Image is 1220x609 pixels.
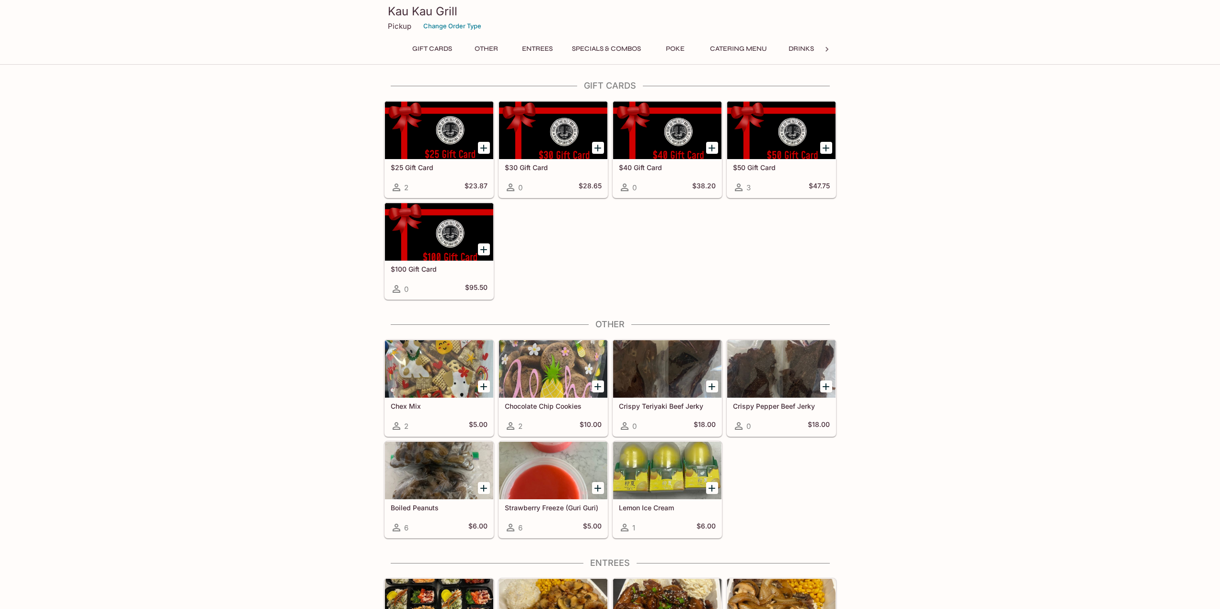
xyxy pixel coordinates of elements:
button: Add $30 Gift Card [592,142,604,154]
h5: $25 Gift Card [391,163,488,172]
a: Crispy Pepper Beef Jerky0$18.00 [727,340,836,437]
span: 0 [518,183,523,192]
div: $30 Gift Card [499,102,607,159]
button: Other [465,42,508,56]
button: Add $100 Gift Card [478,243,490,255]
h5: Strawberry Freeze (Guri Guri) [505,504,602,512]
span: 6 [404,523,408,532]
h5: $23.87 [465,182,488,193]
a: Strawberry Freeze (Guri Guri)6$5.00 [499,441,608,538]
button: Change Order Type [419,19,486,34]
a: Boiled Peanuts6$6.00 [384,441,494,538]
h4: Other [384,319,837,330]
a: $30 Gift Card0$28.65 [499,101,608,198]
button: Add Crispy Pepper Beef Jerky [820,380,832,392]
h5: $18.00 [808,420,830,432]
button: Specials & Combos [567,42,646,56]
h5: $28.65 [579,182,602,193]
h4: Entrees [384,558,837,568]
div: $100 Gift Card [385,203,493,261]
h5: $30 Gift Card [505,163,602,172]
div: Boiled Peanuts [385,442,493,499]
h5: Lemon Ice Cream [619,504,716,512]
a: $100 Gift Card0$95.50 [384,203,494,299]
h5: $38.20 [692,182,716,193]
a: $25 Gift Card2$23.87 [384,101,494,198]
span: 1 [632,523,635,532]
h5: $10.00 [580,420,602,432]
button: Gift Cards [407,42,457,56]
button: Add Chex Mix [478,380,490,392]
span: 2 [518,422,523,431]
div: Crispy Teriyaki Beef Jerky [613,340,721,398]
div: $25 Gift Card [385,102,493,159]
h5: Boiled Peanuts [391,504,488,512]
button: Add Boiled Peanuts [478,482,490,494]
div: Chocolate Chip Cookies [499,340,607,398]
p: Pickup [388,22,411,31]
button: Add Crispy Teriyaki Beef Jerky [706,380,718,392]
button: Add $50 Gift Card [820,142,832,154]
div: Strawberry Freeze (Guri Guri) [499,442,607,499]
h5: $18.00 [694,420,716,432]
div: $50 Gift Card [727,102,836,159]
button: Catering Menu [705,42,772,56]
a: $40 Gift Card0$38.20 [613,101,722,198]
a: Lemon Ice Cream1$6.00 [613,441,722,538]
h5: Crispy Teriyaki Beef Jerky [619,402,716,410]
h5: $47.75 [809,182,830,193]
h5: $50 Gift Card [733,163,830,172]
span: 6 [518,523,523,532]
h4: Gift Cards [384,80,837,91]
div: Lemon Ice Cream [613,442,721,499]
h5: $5.00 [583,522,602,533]
a: Crispy Teriyaki Beef Jerky0$18.00 [613,340,722,437]
span: 3 [746,183,751,192]
h5: Chocolate Chip Cookies [505,402,602,410]
span: 0 [632,183,637,192]
button: Entrees [516,42,559,56]
h5: $100 Gift Card [391,265,488,273]
a: Chex Mix2$5.00 [384,340,494,437]
h5: Crispy Pepper Beef Jerky [733,402,830,410]
button: Poke [654,42,697,56]
span: 0 [746,422,751,431]
button: Add $40 Gift Card [706,142,718,154]
h5: $6.00 [697,522,716,533]
h5: Chex Mix [391,402,488,410]
a: $50 Gift Card3$47.75 [727,101,836,198]
button: Drinks [780,42,823,56]
h5: $6.00 [468,522,488,533]
div: Chex Mix [385,340,493,398]
span: 0 [404,285,408,294]
button: Add Lemon Ice Cream [706,482,718,494]
button: Add Chocolate Chip Cookies [592,380,604,392]
h5: $5.00 [469,420,488,432]
button: Add Strawberry Freeze (Guri Guri) [592,482,604,494]
h5: $95.50 [465,283,488,295]
span: 0 [632,422,637,431]
a: Chocolate Chip Cookies2$10.00 [499,340,608,437]
span: 2 [404,183,408,192]
span: 2 [404,422,408,431]
button: Add $25 Gift Card [478,142,490,154]
div: $40 Gift Card [613,102,721,159]
h3: Kau Kau Grill [388,4,833,19]
h5: $40 Gift Card [619,163,716,172]
div: Crispy Pepper Beef Jerky [727,340,836,398]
